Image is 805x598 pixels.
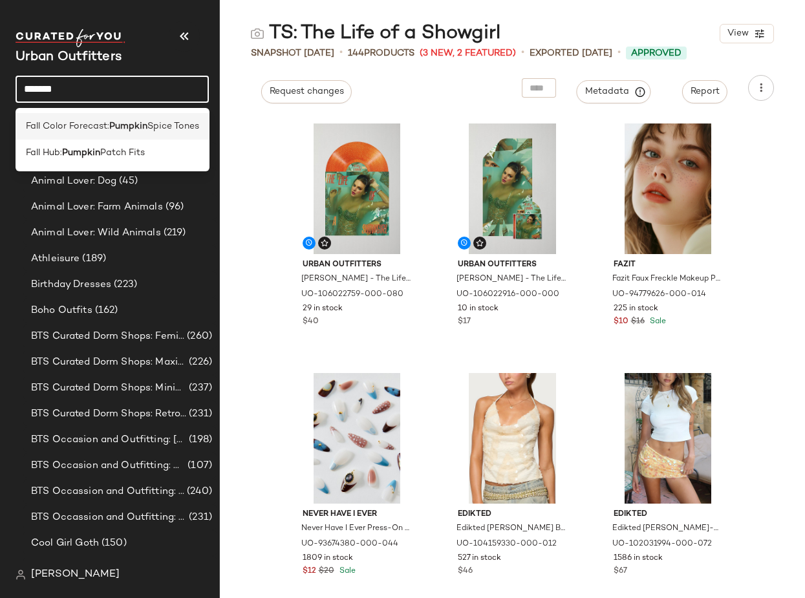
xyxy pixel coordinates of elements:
[585,86,643,98] span: Metadata
[92,303,118,318] span: (162)
[458,509,567,520] span: Edikted
[76,562,102,577] span: (261)
[603,123,733,254] img: 94779626_014_b
[720,24,774,43] button: View
[31,226,161,240] span: Animal Lover: Wild Animals
[614,303,658,315] span: 225 in stock
[603,373,733,504] img: 102031994_072_m
[456,289,559,301] span: UO-106022916-000-000
[612,523,722,535] span: Edikted [PERSON_NAME]-Rise Sequin Mini Skirt in Yellow, Women's at Urban Outfitters
[292,373,422,504] img: 93674380_044_b
[614,509,723,520] span: Edikted
[16,29,125,47] img: cfy_white_logo.C9jOOHJF.svg
[31,407,186,422] span: BTS Curated Dorm Shops: Retro+ Boho
[348,47,414,60] div: Products
[612,289,706,301] span: UO-94779626-000-014
[161,226,186,240] span: (219)
[31,277,111,292] span: Birthday Dresses
[614,553,663,564] span: 1586 in stock
[184,484,212,499] span: (240)
[31,303,92,318] span: Boho Outfits
[303,303,343,315] span: 29 in stock
[251,47,334,60] span: Snapshot [DATE]
[301,289,403,301] span: UO-106022759-000-080
[456,273,566,285] span: [PERSON_NAME] - The Life of a Showgirl CD in Sweat/Vanilla Perfume CD with Poster at Urban Outfit...
[31,381,186,396] span: BTS Curated Dorm Shops: Minimalist
[456,539,557,550] span: UO-104159330-000-012
[251,21,500,47] div: TS: The Life of a Showgirl
[31,432,186,447] span: BTS Occasion and Outfitting: [PERSON_NAME] to Party
[337,567,356,575] span: Sale
[16,570,26,580] img: svg%3e
[26,120,109,133] span: Fall Color Forecast:
[612,273,722,285] span: Fazit Faux Freckle Makeup Patch Set in Natural at Urban Outfitters
[31,510,186,525] span: BTS Occassion and Outfitting: First Day Fits
[456,523,566,535] span: Edikted [PERSON_NAME] Backless Sequin Cowl Neck Top in Cream, Women's at Urban Outfitters
[577,80,651,103] button: Metadata
[26,146,62,160] span: Fall Hub:
[62,146,100,160] b: Pumpkin
[147,120,199,133] span: Spice Tones
[647,317,666,326] span: Sale
[631,47,682,60] span: Approved
[116,174,138,189] span: (45)
[31,174,116,189] span: Animal Lover: Dog
[80,251,106,266] span: (189)
[109,120,147,133] b: Pumpkin
[163,200,184,215] span: (96)
[301,523,411,535] span: Never Have I Ever Press-On Nail Set in Fawning Over U at Urban Outfitters
[727,28,749,39] span: View
[690,87,720,97] span: Report
[631,316,645,328] span: $16
[301,273,411,285] span: [PERSON_NAME] - The Life of a Showgirl LP in Sweat/Vanilla Perfume Orange Glitter at Urban Outfit...
[16,50,122,64] span: Current Company Name
[31,329,184,344] span: BTS Curated Dorm Shops: Feminine
[111,277,137,292] span: (223)
[31,484,184,499] span: BTS Occassion and Outfitting: Campus Lounge
[458,566,473,577] span: $46
[303,259,412,271] span: Urban Outfitters
[348,48,364,58] span: 144
[521,45,524,61] span: •
[447,373,577,504] img: 104159330_012_m
[321,239,328,247] img: svg%3e
[458,553,501,564] span: 527 in stock
[614,259,723,271] span: Fazit
[186,355,212,370] span: (226)
[614,316,628,328] span: $10
[292,123,422,254] img: 106022759_080_b
[269,87,344,97] span: Request changes
[339,45,343,61] span: •
[530,47,612,60] p: Exported [DATE]
[261,80,352,103] button: Request changes
[303,553,353,564] span: 1809 in stock
[186,407,212,422] span: (231)
[319,566,334,577] span: $20
[31,200,163,215] span: Animal Lover: Farm Animals
[612,539,712,550] span: UO-102031994-000-072
[100,146,145,160] span: Patch Fits
[303,509,412,520] span: Never Have I Ever
[458,316,471,328] span: $17
[614,566,627,577] span: $67
[99,536,127,551] span: (150)
[682,80,727,103] button: Report
[31,458,185,473] span: BTS Occasion and Outfitting: Homecoming Dresses
[458,303,499,315] span: 10 in stock
[303,316,319,328] span: $40
[185,458,212,473] span: (107)
[617,45,621,61] span: •
[447,123,577,254] img: 106022916_000_b
[31,536,99,551] span: Cool Girl Goth
[31,562,76,577] span: Coquette
[186,432,212,447] span: (198)
[186,510,212,525] span: (231)
[184,329,212,344] span: (260)
[31,355,186,370] span: BTS Curated Dorm Shops: Maximalist
[31,567,120,582] span: [PERSON_NAME]
[301,539,398,550] span: UO-93674380-000-044
[186,381,212,396] span: (237)
[420,47,516,60] span: (3 New, 2 Featured)
[476,239,484,247] img: svg%3e
[31,251,80,266] span: Athleisure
